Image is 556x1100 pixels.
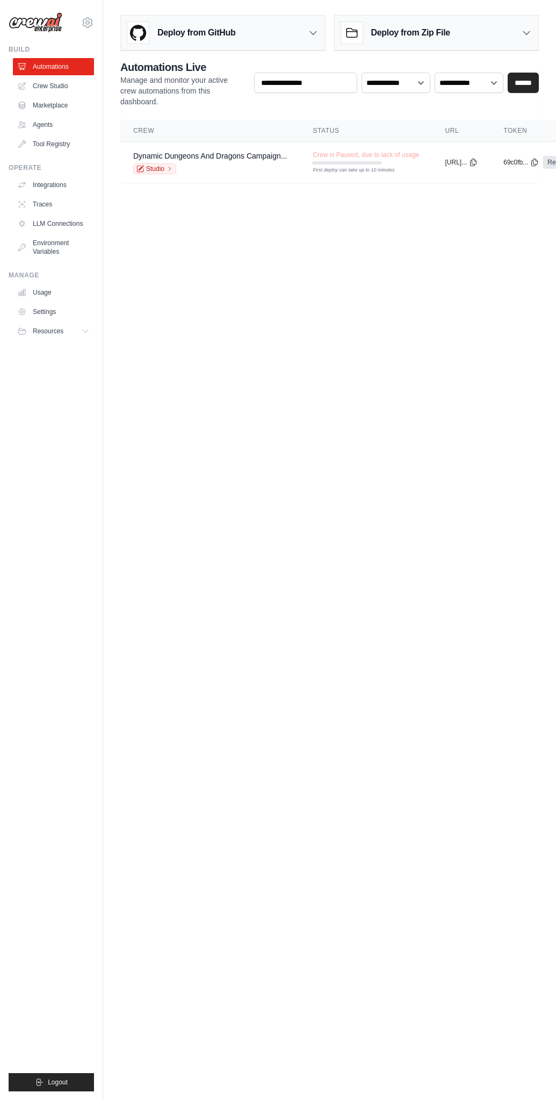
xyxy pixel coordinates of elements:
[13,196,94,213] a: Traces
[120,60,245,75] h2: Automations Live
[13,176,94,194] a: Integrations
[300,120,432,142] th: Status
[432,120,491,142] th: URL
[120,120,300,142] th: Crew
[313,151,419,159] span: Crew is Paused, due to lack of usage
[48,1078,68,1087] span: Logout
[9,163,94,172] div: Operate
[120,75,245,107] p: Manage and monitor your active crew automations from this dashboard.
[13,215,94,232] a: LLM Connections
[313,167,381,174] div: First deploy can take up to 10 minutes
[13,58,94,75] a: Automations
[133,152,287,160] a: Dynamic Dungeons And Dragons Campaign...
[13,323,94,340] button: Resources
[9,271,94,280] div: Manage
[9,1073,94,1091] button: Logout
[13,303,94,320] a: Settings
[13,284,94,301] a: Usage
[13,97,94,114] a: Marketplace
[13,135,94,153] a: Tool Registry
[157,26,235,39] h3: Deploy from GitHub
[503,158,539,167] button: 69c0fb...
[13,116,94,133] a: Agents
[9,12,62,33] img: Logo
[371,26,450,39] h3: Deploy from Zip File
[33,327,63,335] span: Resources
[127,22,149,44] img: GitHub Logo
[133,163,176,174] a: Studio
[13,77,94,95] a: Crew Studio
[13,234,94,260] a: Environment Variables
[9,45,94,54] div: Build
